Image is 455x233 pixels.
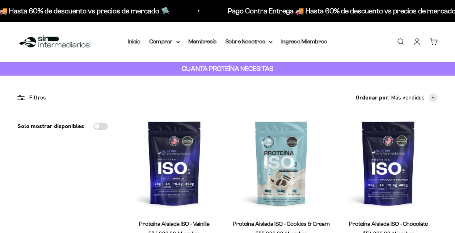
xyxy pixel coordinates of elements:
[139,221,210,227] a: Proteína Aislada ISO - Vainilla
[149,37,180,46] summary: Comprar
[233,221,330,227] a: Proteína Aislada ISO - Cookies & Cream
[128,38,141,45] a: Inicio
[391,93,425,102] span: Más vendidos
[189,38,217,45] a: Membresía
[182,65,273,72] strong: CUANTA PROTEÍNA NECESITAS
[349,221,428,227] a: Proteína Aislada ISO - Chocolate
[281,38,327,45] a: Ingreso Miembros
[17,93,108,102] div: Filtros
[226,37,273,46] summary: Sobre Nosotros
[356,93,389,102] span: Ordenar por:
[17,122,84,131] label: Solo mostrar disponibles
[391,93,438,102] button: Más vendidos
